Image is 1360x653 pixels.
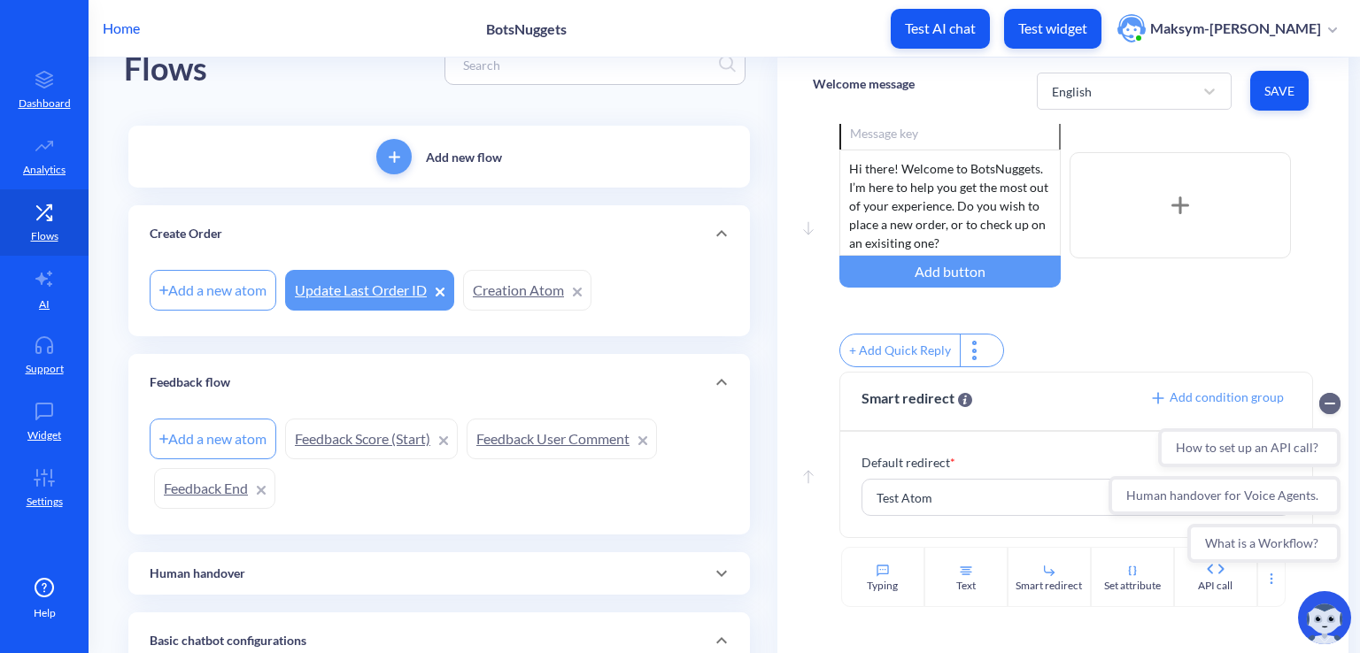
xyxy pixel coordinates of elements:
[150,270,276,311] div: Add a new atom
[1250,71,1309,111] button: Save
[1298,591,1351,644] img: copilot-icon.svg
[150,373,230,392] p: Feedback flow
[956,578,976,594] div: Text
[1150,19,1321,38] p: Maksym-[PERSON_NAME]
[1198,578,1232,594] div: API call
[39,296,50,312] p: AI
[285,270,454,311] a: Update Last Order ID
[150,419,276,459] div: Add a new atom
[1264,82,1294,100] span: Save
[19,96,71,111] p: Dashboard
[31,228,58,244] p: Flows
[128,552,750,595] div: Human handover
[426,148,502,166] p: Add new flow
[905,19,976,37] p: Test AI chat
[34,605,56,621] span: Help
[124,44,207,95] div: Flows
[56,46,238,85] button: How to set up an API call?
[891,9,990,49] button: Test AI chat
[1016,578,1082,594] div: Smart redirect
[23,162,66,178] p: Analytics
[486,20,567,37] p: BotsNuggets
[26,361,64,377] p: Support
[862,388,972,409] span: Smart redirect
[862,453,1291,472] p: Default redirect
[867,578,898,594] div: Typing
[1104,578,1161,594] div: Set attribute
[128,354,750,411] div: Feedback flow
[467,419,657,459] a: Feedback User Comment
[128,205,750,262] div: Create Order
[27,494,63,510] p: Settings
[150,565,245,583] p: Human handover
[217,11,238,32] button: Collapse conversation starters
[1052,81,1092,100] div: English
[877,488,932,507] div: Test Atom
[813,75,915,93] p: Welcome message
[103,18,140,39] p: Home
[454,55,719,75] input: Search
[463,270,591,311] a: Creation Atom
[85,142,238,181] button: What is a Workflow?
[150,225,222,243] p: Create Order
[839,256,1061,288] div: Add button
[27,427,61,443] p: Widget
[1117,14,1146,42] img: user photo
[150,632,306,650] p: Basic chatbot configurations
[839,150,1061,256] div: Hi there! Welcome to BotsNuggets. I’m here to help you get the most out of your experience. Do yo...
[285,419,458,459] a: Feedback Score (Start)
[1004,9,1101,49] button: Test widget
[376,139,412,174] button: add
[840,334,960,366] div: + Add Quick Reply
[1109,12,1346,44] button: user photoMaksym-[PERSON_NAME]
[154,468,275,509] a: Feedback End
[6,94,238,133] button: Human handover for Voice Agents.
[839,114,1061,150] input: Message key
[1018,19,1087,37] p: Test widget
